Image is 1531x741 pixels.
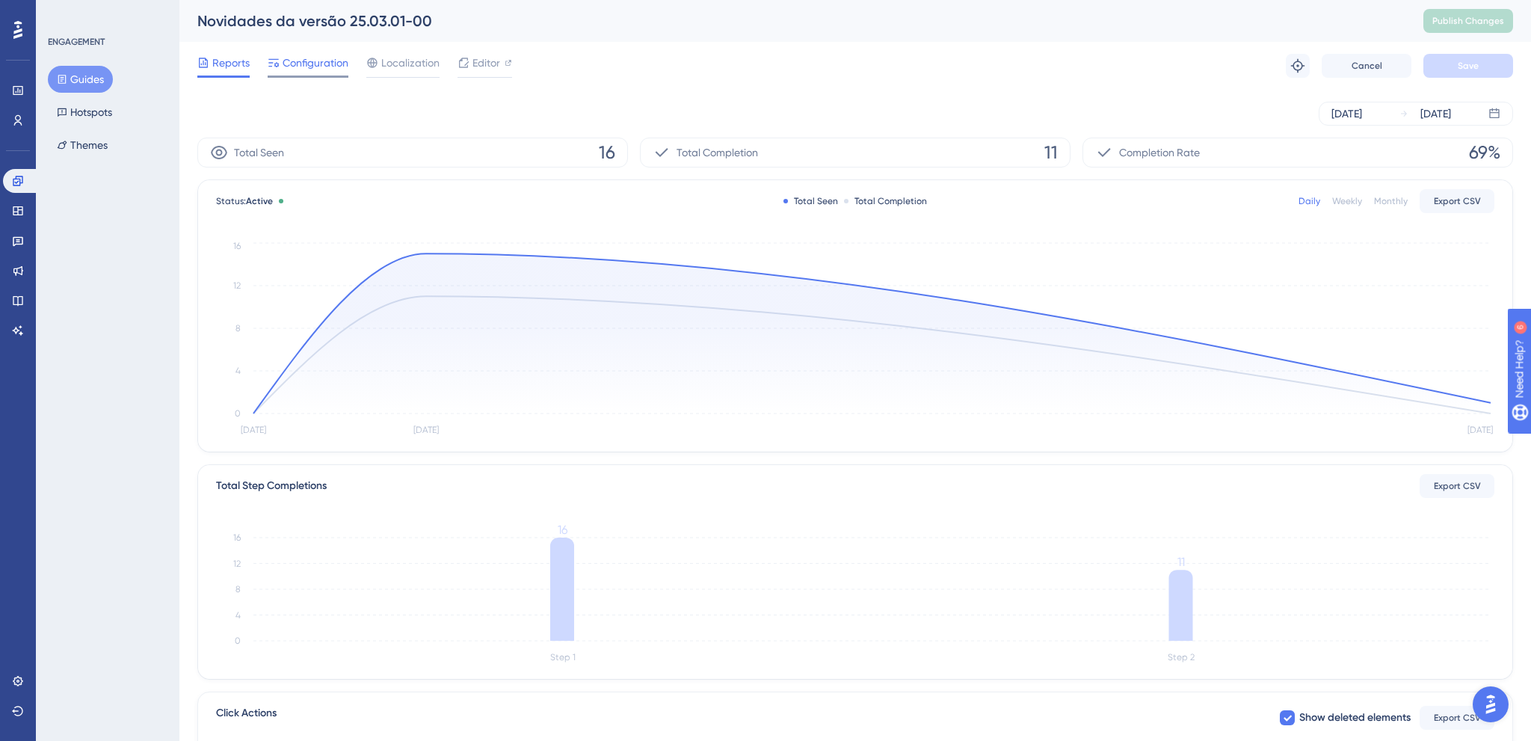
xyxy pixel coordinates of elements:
tspan: 16 [233,532,241,543]
button: Guides [48,66,113,93]
tspan: [DATE] [413,425,439,435]
span: Export CSV [1434,712,1481,724]
button: Publish Changes [1423,9,1513,33]
div: Daily [1299,195,1320,207]
iframe: UserGuiding AI Assistant Launcher [1468,682,1513,727]
div: ENGAGEMENT [48,36,105,48]
div: Total Seen [783,195,838,207]
span: Editor [472,54,500,72]
div: Novidades da versão 25.03.01-00 [197,10,1386,31]
span: Localization [381,54,440,72]
button: Hotspots [48,99,121,126]
button: Cancel [1322,54,1411,78]
span: 16 [599,141,615,165]
span: Active [246,196,273,206]
span: Publish Changes [1432,15,1504,27]
div: Monthly [1374,195,1408,207]
span: Configuration [283,54,348,72]
div: Weekly [1332,195,1362,207]
span: Completion Rate [1119,144,1200,162]
tspan: 8 [235,584,241,594]
span: Need Help? [35,4,93,22]
button: Save [1423,54,1513,78]
tspan: [DATE] [1467,425,1493,435]
tspan: 0 [235,636,241,646]
span: Export CSV [1434,195,1481,207]
span: 11 [1044,141,1058,165]
div: [DATE] [1331,105,1362,123]
button: Export CSV [1420,189,1494,213]
tspan: 12 [233,559,241,569]
span: Total Seen [234,144,284,162]
tspan: 4 [235,366,241,376]
div: 6 [104,7,108,19]
span: Click Actions [216,704,277,731]
button: Themes [48,132,117,159]
tspan: 11 [1177,555,1185,569]
div: Total Step Completions [216,477,327,495]
tspan: 16 [558,523,567,537]
span: Reports [212,54,250,72]
tspan: 12 [233,280,241,291]
tspan: 4 [235,610,241,621]
span: Show deleted elements [1299,709,1411,727]
div: Total Completion [844,195,927,207]
tspan: [DATE] [241,425,266,435]
span: Status: [216,195,273,207]
span: Export CSV [1434,480,1481,492]
tspan: 0 [235,408,241,419]
span: 69% [1469,141,1500,165]
span: Total Completion [677,144,758,162]
button: Export CSV [1420,706,1494,730]
span: Cancel [1352,60,1382,72]
tspan: Step 1 [550,652,576,662]
tspan: 8 [235,323,241,333]
tspan: 16 [233,241,241,251]
div: [DATE] [1420,105,1451,123]
span: Save [1458,60,1479,72]
tspan: Step 2 [1168,652,1195,662]
button: Export CSV [1420,474,1494,498]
